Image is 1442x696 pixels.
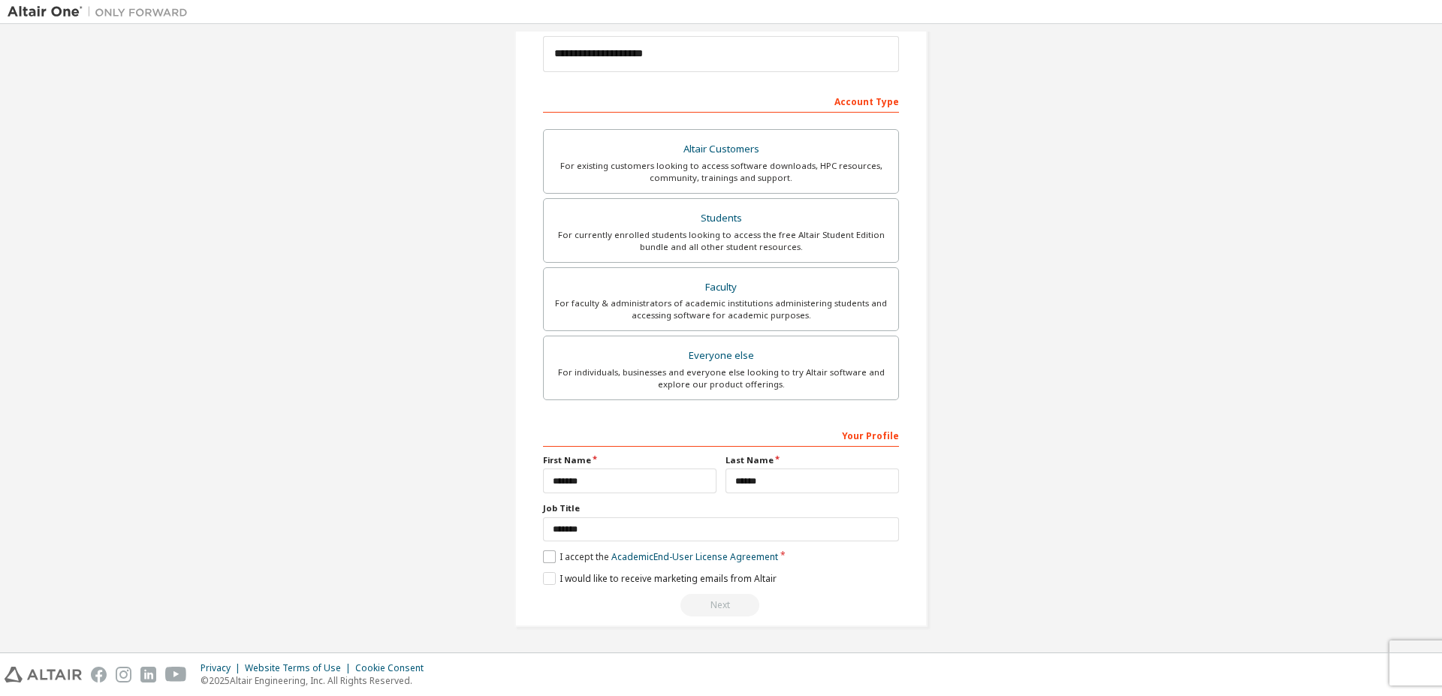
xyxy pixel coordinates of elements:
p: © 2025 Altair Engineering, Inc. All Rights Reserved. [201,674,433,687]
img: Altair One [8,5,195,20]
div: For existing customers looking to access software downloads, HPC resources, community, trainings ... [553,160,889,184]
div: Account Type [543,89,899,113]
img: youtube.svg [165,667,187,682]
label: Job Title [543,502,899,514]
label: First Name [543,454,716,466]
label: I would like to receive marketing emails from Altair [543,572,777,585]
label: Last Name [726,454,899,466]
div: Your Profile [543,423,899,447]
div: Privacy [201,662,245,674]
img: altair_logo.svg [5,667,82,682]
div: For currently enrolled students looking to access the free Altair Student Edition bundle and all ... [553,229,889,253]
img: linkedin.svg [140,667,156,682]
div: For individuals, businesses and everyone else looking to try Altair software and explore our prod... [553,366,889,390]
div: Altair Customers [553,139,889,160]
div: Faculty [553,277,889,298]
div: Cookie Consent [355,662,433,674]
div: Read and acccept EULA to continue [543,594,899,616]
div: Everyone else [553,345,889,366]
div: Website Terms of Use [245,662,355,674]
div: Students [553,208,889,229]
img: facebook.svg [91,667,107,682]
a: Academic End-User License Agreement [611,550,778,563]
label: I accept the [543,550,778,563]
div: For faculty & administrators of academic institutions administering students and accessing softwa... [553,297,889,321]
img: instagram.svg [116,667,131,682]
